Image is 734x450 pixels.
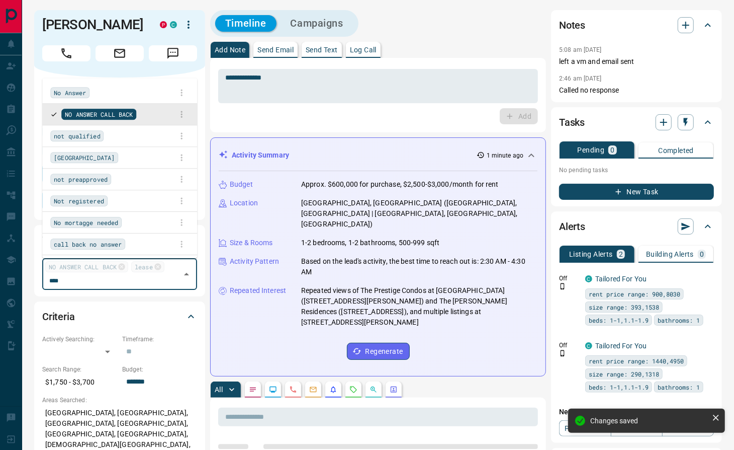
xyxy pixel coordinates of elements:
span: call back no answer [54,240,122,250]
p: 5:08 am [DATE] [559,46,602,53]
p: No pending tasks [559,163,714,178]
h2: Notes [559,17,585,33]
div: property.ca [160,21,167,28]
svg: Calls [289,386,297,394]
h2: Criteria [42,309,75,325]
svg: Notes [249,386,257,394]
span: Call [42,45,90,61]
h2: Alerts [559,218,585,235]
span: not qualified [54,131,100,141]
p: 1-2 bedrooms, 1-2 bathrooms, 500-999 sqft [301,238,439,248]
div: Changes saved [590,417,708,425]
p: Off [559,341,579,350]
p: Based on the lead's activity, the best time to reach out is: 2:30 AM - 4:30 AM [301,256,537,277]
p: Listing Alerts [569,251,613,258]
p: 1 minute ago [487,151,523,160]
div: condos.ca [585,342,592,349]
svg: Push Notification Only [559,350,566,357]
span: rent price range: 1440,4950 [589,356,684,366]
span: Email [96,45,144,61]
span: bathrooms: 1 [658,315,700,325]
span: bathrooms: 1 [658,382,700,392]
p: New Alert: [559,407,714,417]
h1: [PERSON_NAME] [42,17,145,33]
p: Location [230,198,258,208]
p: Activity Summary [232,150,289,161]
div: Activity Summary1 minute ago [219,146,537,165]
p: 0 [700,251,704,258]
p: Pending [578,146,605,154]
p: Size & Rooms [230,238,273,248]
span: rent price range: 900,8030 [589,289,680,299]
p: $1,750 - $3,700 [42,374,117,391]
a: Tailored For You [595,275,647,283]
p: Activity Pattern [230,256,279,267]
button: Regenerate [347,343,410,360]
span: not preapproved [54,175,108,185]
textarea: To enrich screen reader interactions, please activate Accessibility in Grammarly extension settings [225,73,531,99]
div: condos.ca [170,21,177,28]
svg: Agent Actions [390,386,398,394]
p: All [215,386,223,393]
p: Timeframe: [122,335,197,344]
svg: Requests [349,386,357,394]
p: Budget: [122,365,197,374]
div: condos.ca [585,275,592,282]
svg: Lead Browsing Activity [269,386,277,394]
p: Add Note [215,46,245,53]
p: 2:46 am [DATE] [559,75,602,82]
svg: Listing Alerts [329,386,337,394]
span: No mortagge needed [54,218,118,228]
svg: Emails [309,386,317,394]
button: Close [179,267,194,281]
svg: Opportunities [370,386,378,394]
p: [GEOGRAPHIC_DATA], [GEOGRAPHIC_DATA] ([GEOGRAPHIC_DATA], [GEOGRAPHIC_DATA] | [GEOGRAPHIC_DATA], [... [301,198,537,230]
span: size range: 290,1318 [589,369,659,379]
p: Actively Searching: [42,335,117,344]
button: Campaigns [281,15,353,32]
p: Send Text [306,46,338,53]
span: beds: 1-1,1.1-1.9 [589,315,649,325]
p: Budget [230,179,253,190]
button: Timeline [215,15,277,32]
span: Message [149,45,197,61]
p: Areas Searched: [42,396,197,405]
p: Building Alerts [646,251,694,258]
span: [GEOGRAPHIC_DATA] [54,153,115,163]
p: left a vm and email sent [559,56,714,67]
p: Called no response [559,85,714,96]
h2: Tasks [559,114,585,130]
span: No Answer [54,88,86,98]
p: 0 [610,146,614,154]
span: Not registered [54,196,104,206]
a: Tailored For You [595,342,647,350]
div: Criteria [42,305,197,329]
p: 2 [619,251,623,258]
svg: Push Notification Only [559,283,566,290]
span: beds: 1-1,1.1-1.9 [589,382,649,392]
a: Property [559,420,611,436]
span: NO ANSWER CALL BACK [65,110,133,120]
p: Log Call [350,46,377,53]
p: Approx. $600,000 for purchase, $2,500-$3,000/month for rent [301,179,499,190]
div: Tasks [559,110,714,134]
p: Repeated views of The Prestige Condos at [GEOGRAPHIC_DATA] ([STREET_ADDRESS][PERSON_NAME]) and Th... [301,285,537,328]
p: Search Range: [42,365,117,374]
div: Notes [559,13,714,37]
button: New Task [559,184,714,200]
p: Repeated Interest [230,285,286,296]
p: Send Email [257,46,294,53]
div: Alerts [559,214,714,239]
span: size range: 393,1538 [589,302,659,312]
p: Completed [658,147,694,154]
p: Off [559,274,579,283]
